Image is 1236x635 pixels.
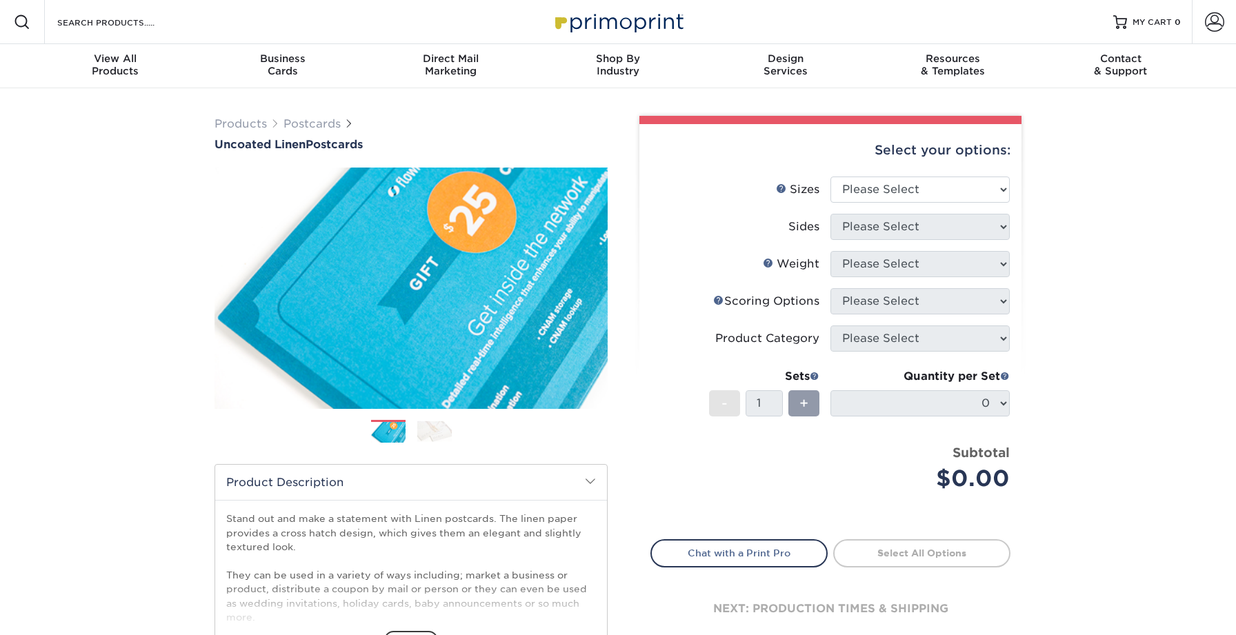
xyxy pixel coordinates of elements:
[1037,52,1204,77] div: & Support
[32,44,199,88] a: View AllProducts
[869,44,1037,88] a: Resources& Templates
[367,52,535,77] div: Marketing
[799,393,808,414] span: +
[763,256,819,272] div: Weight
[215,138,608,151] h1: Postcards
[215,138,306,151] span: Uncoated Linen
[650,124,1010,177] div: Select your options:
[830,368,1010,385] div: Quantity per Set
[199,52,367,65] span: Business
[56,14,190,30] input: SEARCH PRODUCTS.....
[417,421,452,442] img: Postcards 02
[535,52,702,77] div: Industry
[776,181,819,198] div: Sizes
[869,52,1037,65] span: Resources
[701,44,869,88] a: DesignServices
[199,44,367,88] a: BusinessCards
[1037,44,1204,88] a: Contact& Support
[869,52,1037,77] div: & Templates
[1175,17,1181,27] span: 0
[953,445,1010,460] strong: Subtotal
[32,52,199,65] span: View All
[1037,52,1204,65] span: Contact
[367,44,535,88] a: Direct MailMarketing
[535,52,702,65] span: Shop By
[199,52,367,77] div: Cards
[701,52,869,77] div: Services
[709,368,819,385] div: Sets
[715,330,819,347] div: Product Category
[701,52,869,65] span: Design
[215,152,608,424] img: Uncoated Linen 01
[713,293,819,310] div: Scoring Options
[1133,17,1172,28] span: MY CART
[32,52,199,77] div: Products
[367,52,535,65] span: Direct Mail
[215,138,608,151] a: Uncoated LinenPostcards
[833,539,1010,567] a: Select All Options
[535,44,702,88] a: Shop ByIndustry
[650,539,828,567] a: Chat with a Print Pro
[215,117,267,130] a: Products
[788,219,819,235] div: Sides
[549,7,687,37] img: Primoprint
[721,393,728,414] span: -
[215,465,607,500] h2: Product Description
[283,117,341,130] a: Postcards
[371,421,406,445] img: Postcards 01
[841,462,1010,495] div: $0.00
